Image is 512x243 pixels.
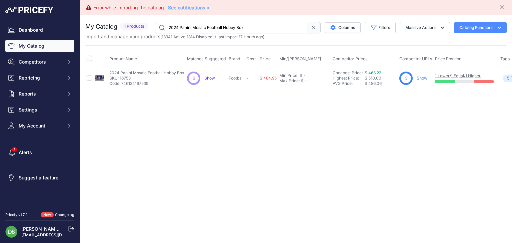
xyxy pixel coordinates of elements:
[19,122,62,129] span: My Account
[279,78,300,84] div: Max Price:
[215,34,264,39] span: (Last import 17 Hours ago)
[435,56,461,61] span: Price Position
[465,73,481,78] a: 1 Higher
[260,56,272,62] button: Price
[279,56,321,61] span: Min/[PERSON_NAME]
[279,73,298,78] div: Min Price:
[109,56,137,61] span: Product Name
[5,24,74,204] nav: Sidebar
[168,5,210,10] a: See notifications >
[500,56,510,61] span: Tags
[246,56,256,62] span: Cost
[155,22,307,33] input: Search
[120,23,148,30] span: 1 Products
[5,212,28,218] div: Pricefy v1.7.2
[85,22,117,31] h2: My Catalog
[193,75,195,81] span: 6
[5,72,74,84] button: Repricing
[435,73,494,79] p: / /
[21,226,68,232] a: [PERSON_NAME] Mr.
[5,172,74,184] a: Suggest a feature
[187,56,226,61] span: Matches Suggested
[435,73,450,78] a: 1 Lower
[55,212,74,217] a: Changelog
[365,76,381,81] span: $ 510.00
[21,232,91,237] a: [EMAIL_ADDRESS][DOMAIN_NAME]
[302,73,306,78] div: -
[19,75,62,81] span: Repricing
[301,78,304,84] div: $
[405,75,407,81] span: 3
[399,56,432,61] span: Competitor URLs
[333,70,363,75] a: Cheapest Price:
[85,33,264,40] p: Import and manage your products
[204,76,215,81] a: Show
[19,91,62,97] span: Reports
[365,22,396,33] button: Filters
[229,76,244,81] p: Football
[5,104,74,116] button: Settings
[454,22,507,33] button: Catalog Functions
[19,107,62,113] span: Settings
[260,56,271,62] span: Price
[5,146,74,158] a: Alerts
[417,76,427,81] a: Show
[5,88,74,100] button: Reports
[507,75,509,82] span: 5
[333,56,368,61] span: Competitor Prices
[109,70,184,76] p: 2024 Panini Mosaic Football Hobby Box
[109,76,184,81] p: SKU: 16753
[109,81,184,86] p: Code: 746134167539
[5,120,74,132] button: My Account
[333,81,365,86] div: AVG Price:
[300,73,302,78] div: $
[365,70,381,75] a: $ 463.23
[246,76,248,81] span: -
[246,56,257,62] button: Cost
[5,56,74,68] button: Competitors
[304,78,307,84] div: -
[5,7,53,13] img: Pricefy Logo
[260,76,277,81] span: $ 484.95
[41,212,54,218] span: New
[333,76,365,81] div: Highest Price:
[160,34,214,39] span: ( | )
[325,22,361,33] button: Columns
[5,24,74,36] a: Dashboard
[400,22,450,33] button: Massive Actions
[162,34,185,39] a: 13941 Active
[365,81,397,86] div: $ 486.06
[187,34,212,39] a: 1814 Disabled
[451,73,464,78] a: 1 Equal
[499,3,507,11] button: Close
[229,56,240,61] span: Brand
[93,4,164,11] div: Error while importing the catalog
[5,40,74,52] a: My Catalog
[19,59,62,65] span: Competitors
